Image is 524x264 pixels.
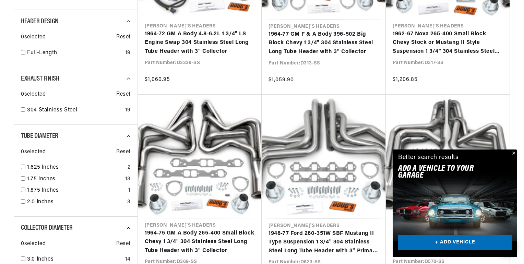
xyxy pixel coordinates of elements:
[125,49,131,58] div: 19
[21,18,59,25] span: Header Design
[116,240,131,249] span: Reset
[393,30,503,56] a: 1962-67 Nova 265-400 Small Block Chevy Stock or Mustang II Style Suspension 1 3/4" 304 Stainless ...
[398,165,495,179] h2: Add A VEHICLE to your garage
[145,30,255,56] a: 1964-72 GM A Body 4.8-6.2L 1 3/4" LS Engine Swap 304 Stainless Steel Long Tube Header with 3" Col...
[398,235,512,251] a: + ADD VEHICLE
[27,198,124,207] a: 2.0 Inches
[21,33,46,42] span: 0 selected
[269,229,379,256] a: 1948-77 Ford 260-351W SBF Mustang II Type Suspension 1 3/4" 304 Stainless Steel Long Tube Header ...
[116,148,131,157] span: Reset
[27,106,122,115] a: 304 Stainless Steel
[125,255,131,264] div: 14
[509,149,517,158] button: Close
[128,163,131,172] div: 2
[21,225,73,231] span: Collector Diameter
[125,175,131,184] div: 13
[27,186,126,195] a: 1.875 Inches
[27,255,122,264] a: 3.0 Inches
[27,163,125,172] a: 1.625 Inches
[21,148,46,157] span: 0 selected
[127,198,131,207] div: 3
[21,133,58,140] span: Tube Diameter
[125,106,131,115] div: 19
[398,153,459,163] div: Better search results
[21,240,46,249] span: 0 selected
[21,75,59,82] span: Exhaust Finish
[116,90,131,99] span: Reset
[27,49,122,58] a: Full-Length
[21,90,46,99] span: 0 selected
[128,186,131,195] div: 1
[27,175,122,184] a: 1.75 Inches
[269,30,379,57] a: 1964-77 GM F & A Body 396-502 Big Block Chevy 1 3/4" 304 Stainless Steel Long Tube Header with 3"...
[145,229,255,255] a: 1964-75 GM A Body 265-400 Small Block Chevy 1 3/4" 304 Stainless Steel Long Tube Header with 3" C...
[116,33,131,42] span: Reset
